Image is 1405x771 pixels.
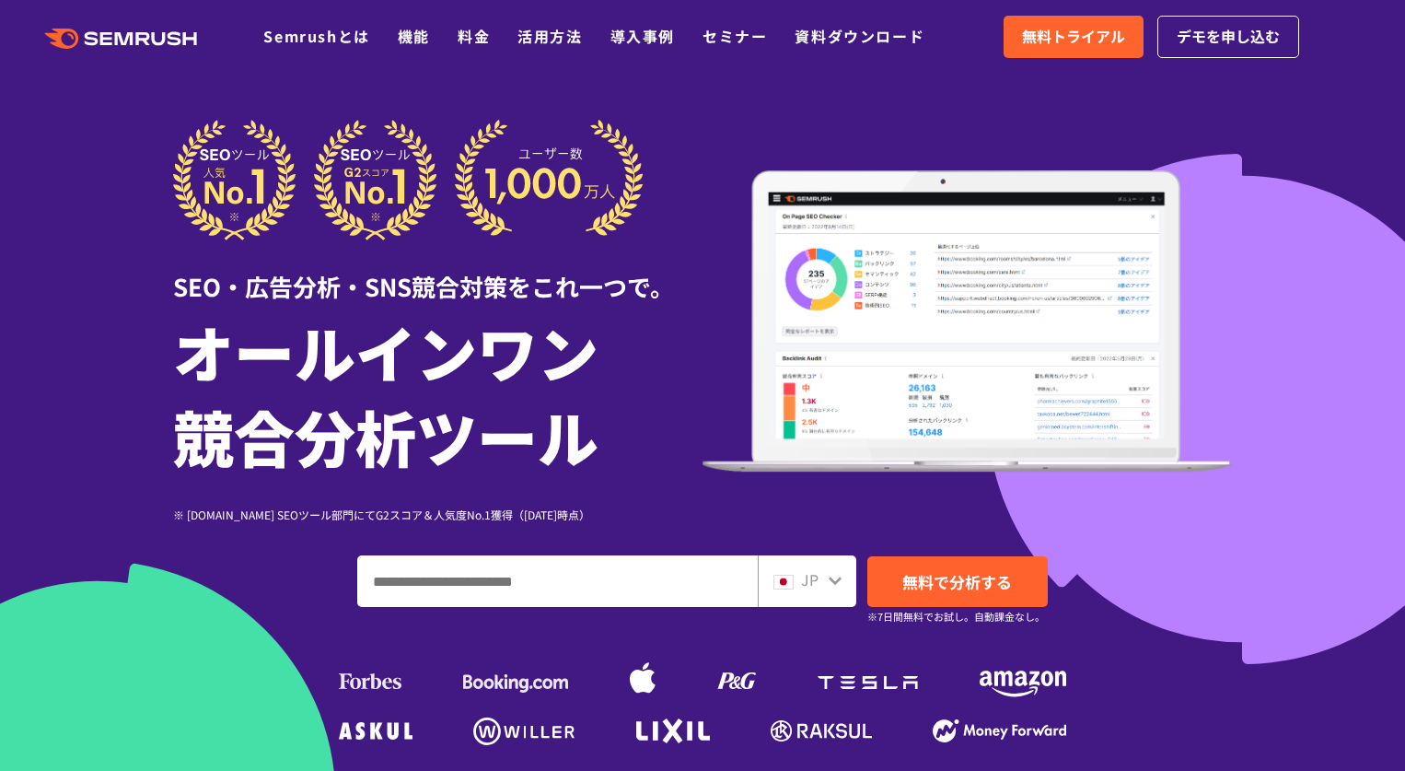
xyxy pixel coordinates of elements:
a: デモを申し込む [1157,16,1299,58]
a: 料金 [458,25,490,47]
a: セミナー [702,25,767,47]
h1: オールインワン 競合分析ツール [173,309,702,478]
input: ドメイン、キーワードまたはURLを入力してください [358,556,757,606]
span: 無料トライアル [1022,25,1125,49]
a: Semrushとは [263,25,369,47]
a: 無料で分析する [867,556,1048,607]
a: 機能 [398,25,430,47]
div: SEO・広告分析・SNS競合対策をこれ一つで。 [173,240,702,304]
span: 無料で分析する [902,570,1012,593]
div: ※ [DOMAIN_NAME] SEOツール部門にてG2スコア＆人気度No.1獲得（[DATE]時点） [173,506,702,523]
a: 活用方法 [517,25,582,47]
a: 導入事例 [610,25,675,47]
small: ※7日間無料でお試し。自動課金なし。 [867,608,1045,625]
span: JP [801,568,819,590]
a: 無料トライアル [1004,16,1144,58]
span: デモを申し込む [1177,25,1280,49]
a: 資料ダウンロード [795,25,924,47]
